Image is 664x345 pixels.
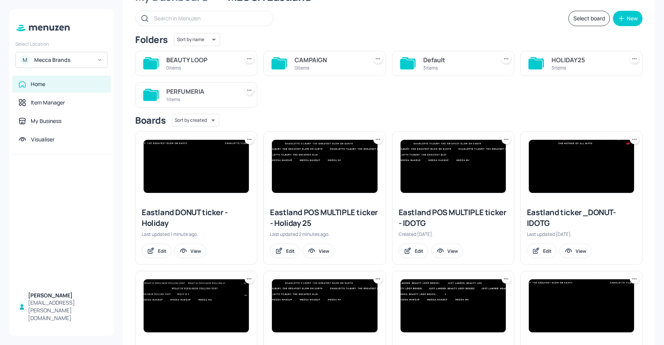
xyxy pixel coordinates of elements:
[31,117,61,125] div: My Business
[286,248,295,254] div: Edit
[447,248,458,254] div: View
[15,41,108,47] div: Select Location
[415,248,423,254] div: Edit
[34,56,92,64] div: Mecca Brands
[295,65,364,71] div: 0 items
[158,248,166,254] div: Edit
[399,207,508,229] div: Eastland POS MULTIPLE ticker - IDOTG
[142,231,251,237] div: Last updated 1 minute ago.
[144,279,249,332] img: 2025-08-18-17555559584795wm7td9yw3i.jpeg
[31,136,55,143] div: Visualiser
[166,96,235,103] div: 1 items
[576,248,586,254] div: View
[627,16,638,21] div: New
[190,248,201,254] div: View
[172,113,219,128] div: Sort by created
[529,279,634,332] img: 2025-05-29-1748493708800zu69ukw6vg.jpeg
[401,140,506,193] img: 2025-05-29-1748494111064on2fli3gu9a.jpeg
[551,55,621,65] div: HOLIDAY25
[568,11,610,26] button: Select board
[31,99,65,106] div: Item Manager
[527,207,636,229] div: Eastland ticker _DONUT- IDOTG
[272,140,377,193] img: 2025-05-29-1748494111064on2fli3gu9a.jpeg
[135,33,168,46] div: Folders
[166,55,235,65] div: BEAUTY LOOP
[423,65,492,71] div: 3 items
[529,140,634,193] img: 2025-05-06-1746489746629jp2ytgttlt.jpeg
[551,65,621,71] div: 3 items
[20,55,30,65] div: M
[144,140,249,193] img: 2025-05-29-1748493708800zu69ukw6vg.jpeg
[270,207,379,229] div: Eastland POS MULTIPLE ticker - Holiday 25
[270,231,379,237] div: Last updated 2 minutes ago.
[399,231,508,237] div: Created [DATE].
[543,248,551,254] div: Edit
[166,87,235,96] div: PERFUMERIA
[28,292,104,299] div: [PERSON_NAME]
[613,11,642,26] button: New
[166,65,235,71] div: 0 items
[31,80,45,88] div: Home
[295,55,364,65] div: CAMPAIGN
[527,231,636,237] div: Last updated [DATE].
[401,279,506,332] img: 2025-09-25-17587711777566pdje5ri20o.jpeg
[142,207,251,229] div: Eastland DONUT ticker - Holiday
[135,114,166,126] div: Boards
[319,248,330,254] div: View
[272,279,377,332] img: 2025-05-29-1748494111064on2fli3gu9a.jpeg
[174,32,220,47] div: Sort by name
[28,299,104,322] div: [EMAIL_ADDRESS][PERSON_NAME][DOMAIN_NAME]
[154,13,265,24] input: Search in Menuzen
[423,55,492,65] div: Default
